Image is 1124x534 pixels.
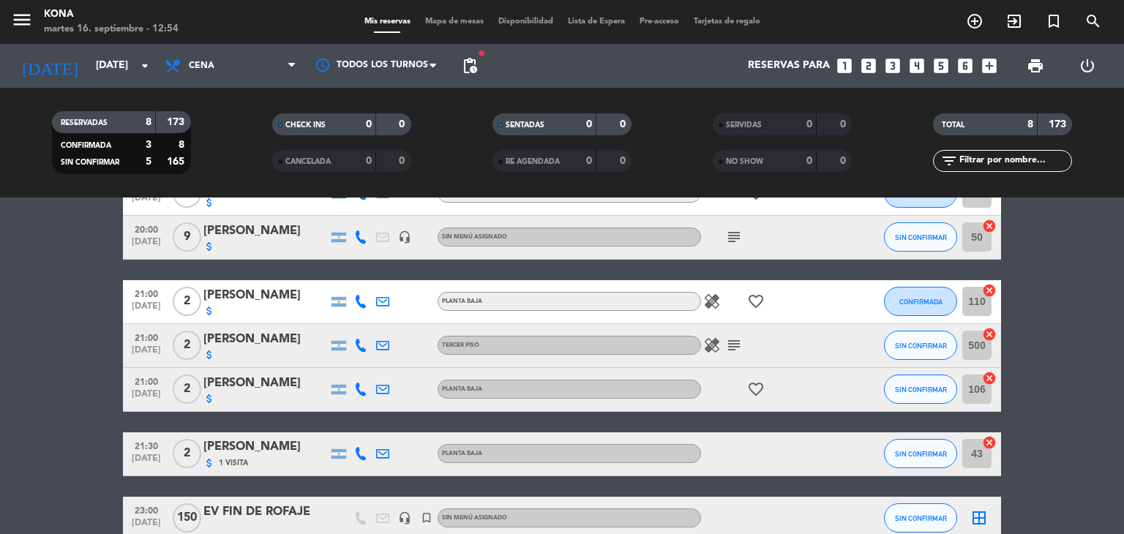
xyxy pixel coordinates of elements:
strong: 0 [399,156,408,166]
i: looks_3 [883,56,902,75]
i: looks_4 [907,56,926,75]
strong: 0 [840,119,849,129]
span: SIN CONFIRMAR [895,386,947,394]
strong: 0 [586,156,592,166]
i: cancel [982,283,997,298]
span: SIN CONFIRMAR [895,233,947,241]
i: cancel [982,327,997,342]
span: 23:00 [128,502,165,519]
span: 2 [173,375,201,404]
strong: 165 [167,157,187,167]
span: [DATE] [128,301,165,318]
strong: 0 [366,156,372,166]
span: TOTAL [942,121,964,129]
span: Cena [189,61,214,71]
span: CANCELADA [285,158,331,165]
span: fiber_manual_record [477,49,486,58]
span: 21:00 [128,329,165,346]
span: pending_actions [461,57,479,75]
i: menu [11,9,33,31]
span: Sin menú asignado [442,234,507,240]
strong: 0 [806,156,812,166]
span: SERVIDAS [726,121,762,129]
span: Reservas para [748,60,830,72]
div: [PERSON_NAME] [203,222,328,241]
i: subject [725,228,743,246]
i: favorite_border [747,380,765,398]
i: cancel [982,371,997,386]
div: Kona [44,7,179,22]
strong: 8 [146,117,151,127]
span: [DATE] [128,389,165,406]
i: turned_in_not [1045,12,1063,30]
span: CONFIRMADA [899,298,943,306]
span: SIN CONFIRMAR [61,159,119,166]
strong: 0 [620,119,629,129]
strong: 0 [399,119,408,129]
span: Sin menú asignado [442,515,507,521]
strong: 5 [146,157,151,167]
i: [DATE] [11,50,89,82]
strong: 0 [806,119,812,129]
div: martes 16. septiembre - 12:54 [44,22,179,37]
div: EV FIN DE ROFAJE [203,503,328,522]
strong: 173 [167,117,187,127]
div: LOG OUT [1061,44,1113,88]
span: 21:00 [128,285,165,302]
i: looks_6 [956,56,975,75]
i: attach_money [203,457,215,469]
button: SIN CONFIRMAR [884,503,957,533]
span: 1 Visita [219,457,248,469]
i: favorite_border [747,293,765,310]
span: SENTADAS [506,121,544,129]
span: [DATE] [128,454,165,470]
button: SIN CONFIRMAR [884,375,957,404]
span: print [1027,57,1044,75]
i: attach_money [203,349,215,361]
span: 2 [173,439,201,468]
i: headset_mic [398,230,411,244]
button: SIN CONFIRMAR [884,222,957,252]
span: 21:00 [128,373,165,390]
i: headset_mic [398,511,411,524]
span: 150 [173,503,201,533]
span: Disponibilidad [491,18,561,26]
span: CHECK INS [285,121,326,129]
i: healing [703,336,721,354]
span: CONFIRMADA [899,189,943,198]
i: filter_list [940,152,958,170]
span: SIN CONFIRMAR [895,514,947,522]
span: PLANTA BAJA [442,386,482,392]
button: SIN CONFIRMAR [884,439,957,468]
i: arrow_drop_down [136,57,154,75]
span: 20:00 [128,221,165,238]
div: [PERSON_NAME] [203,374,328,393]
i: turned_in_not [420,511,433,524]
i: border_all [970,509,988,527]
i: healing [703,293,721,310]
span: Lista de Espera [561,18,632,26]
span: SIN CONFIRMAR [895,450,947,458]
span: NO SHOW [726,158,763,165]
i: looks_one [835,56,854,75]
i: exit_to_app [1005,12,1023,30]
span: TERCER PISO [442,342,479,348]
span: 2 [173,287,201,316]
span: RE AGENDADA [506,158,560,165]
i: attach_money [203,241,215,252]
span: Tarjetas de regalo [686,18,768,26]
span: [DATE] [128,193,165,210]
i: attach_money [203,305,215,317]
span: Pre-acceso [632,18,686,26]
div: [PERSON_NAME] [203,437,328,456]
span: Mapa de mesas [418,18,491,26]
span: CONFIRMADA [61,142,111,149]
i: power_settings_new [1079,57,1096,75]
span: [DATE] [128,345,165,362]
strong: 0 [366,119,372,129]
button: CONFIRMADA [884,287,957,316]
span: RESERVADAS [61,119,108,127]
i: search [1084,12,1102,30]
strong: 8 [1027,119,1033,129]
i: cancel [982,435,997,450]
